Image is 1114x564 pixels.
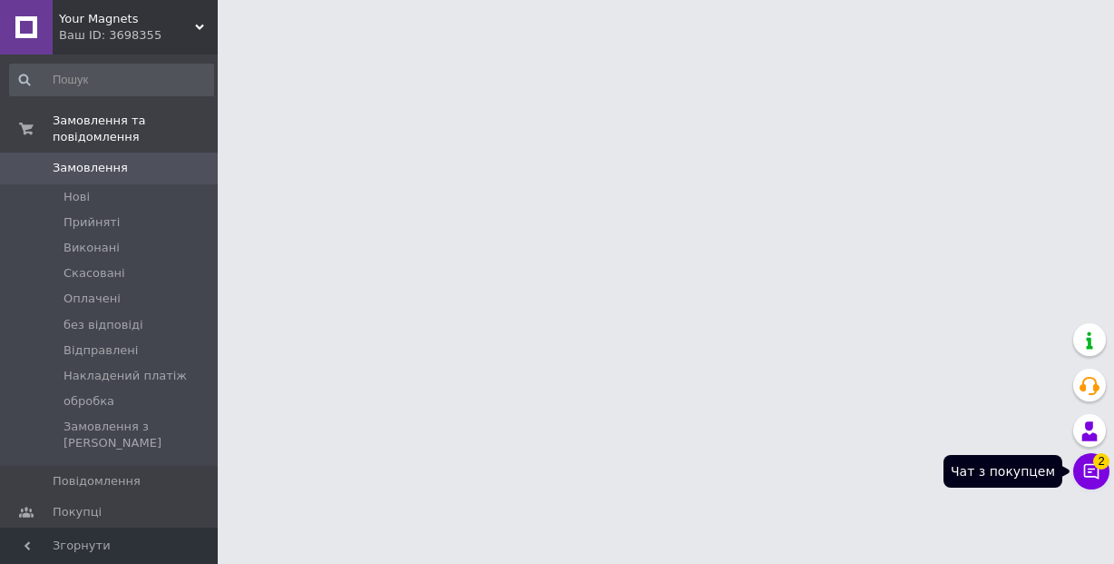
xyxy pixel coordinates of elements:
[64,240,120,256] span: Виконані
[1093,453,1109,470] span: 2
[64,368,187,384] span: Накладений платіж
[53,113,218,145] span: Замовлення та повідомлення
[59,27,218,44] div: Ваш ID: 3698355
[64,419,212,451] span: Замовлення з [PERSON_NAME]
[64,265,125,282] span: Скасовані
[64,291,121,307] span: Оплачені
[53,473,141,490] span: Повідомлення
[64,214,120,231] span: Прийняті
[9,64,214,96] input: Пошук
[943,455,1062,488] div: Чат з покупцем
[53,504,102,520] span: Покупці
[1073,453,1109,490] button: Чат з покупцем2
[64,342,138,359] span: Відправлені
[53,160,128,176] span: Замовлення
[64,317,143,333] span: без відповіді
[59,11,195,27] span: Your Magnets
[64,189,90,205] span: Нові
[64,393,114,410] span: обробка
